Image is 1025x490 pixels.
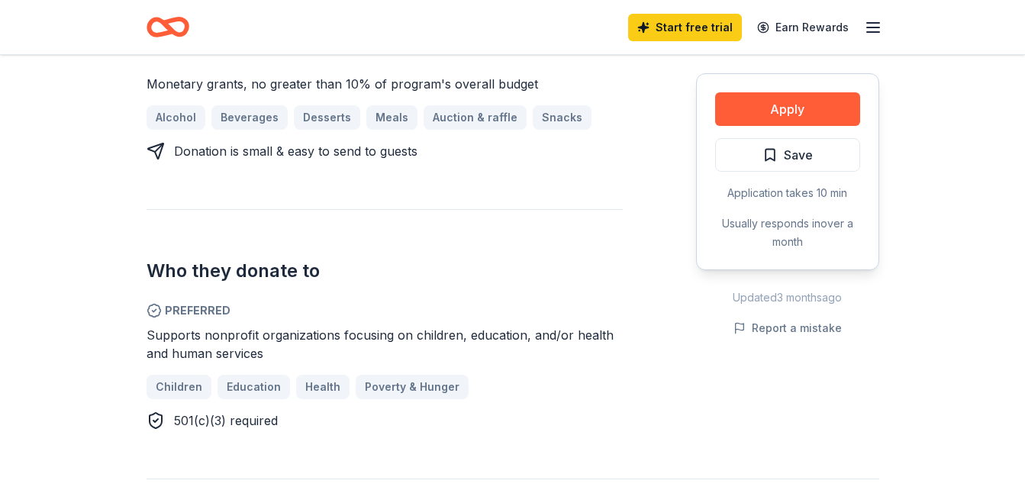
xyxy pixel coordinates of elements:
h2: Who they donate to [147,259,623,283]
div: Monetary grants, no greater than 10% of program's overall budget [147,75,623,93]
div: Application takes 10 min [715,184,860,202]
button: Apply [715,92,860,126]
span: Preferred [147,301,623,320]
a: Home [147,9,189,45]
div: Donation is small & easy to send to guests [174,142,417,160]
div: Usually responds in over a month [715,214,860,251]
span: Supports nonprofit organizations focusing on children, education, and/or health and human services [147,327,614,361]
span: Save [784,145,813,165]
a: Earn Rewards [748,14,858,41]
button: Save [715,138,860,172]
span: 501(c)(3) required [174,413,278,428]
button: Report a mistake [733,319,842,337]
div: Updated 3 months ago [696,289,879,307]
a: Start free trial [628,14,742,41]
